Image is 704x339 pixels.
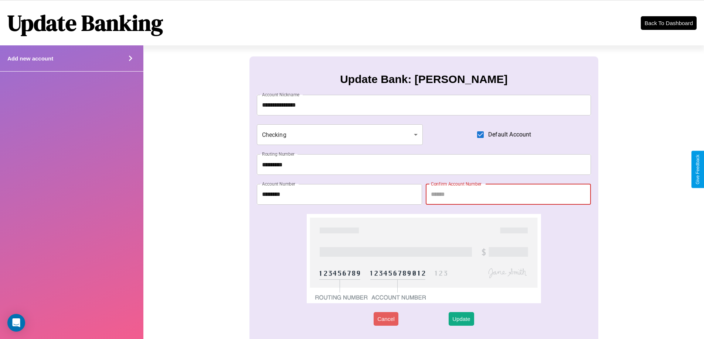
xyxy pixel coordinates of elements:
label: Confirm Account Number [431,181,482,187]
button: Update [449,312,474,326]
label: Account Nickname [262,91,300,98]
button: Back To Dashboard [641,16,697,30]
h3: Update Bank: [PERSON_NAME] [340,73,507,86]
div: Give Feedback [695,155,700,184]
h4: Add new account [7,55,53,62]
span: Default Account [488,130,531,139]
h1: Update Banking [7,8,163,38]
div: Open Intercom Messenger [7,314,25,332]
button: Cancel [374,312,398,326]
label: Routing Number [262,151,295,157]
label: Account Number [262,181,295,187]
div: Checking [257,124,423,145]
img: check [307,214,541,303]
